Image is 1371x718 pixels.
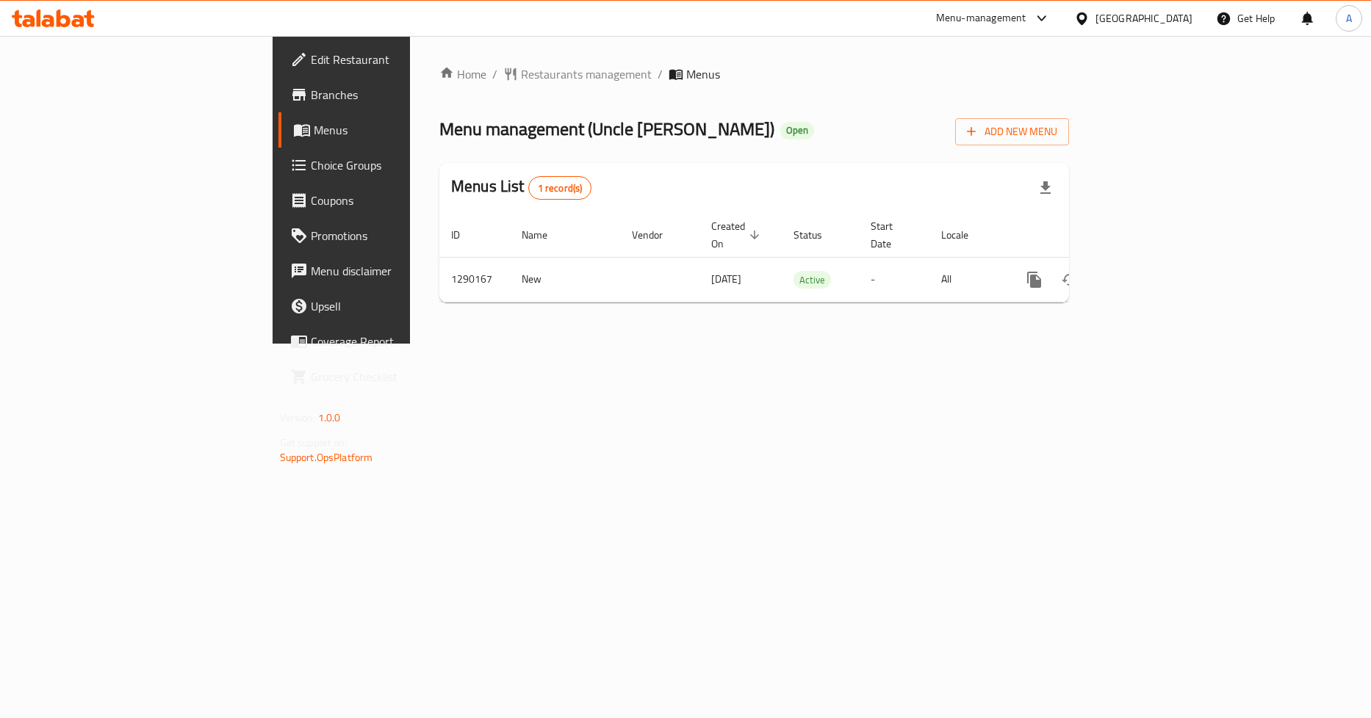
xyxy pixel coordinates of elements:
[278,359,502,394] a: Grocery Checklist
[929,257,1005,302] td: All
[451,175,591,200] h2: Menus List
[967,123,1057,141] span: Add New Menu
[794,272,831,289] span: Active
[314,121,490,139] span: Menus
[311,156,490,174] span: Choice Groups
[278,183,502,218] a: Coupons
[311,227,490,244] span: Promotions
[711,217,764,253] span: Created On
[278,218,502,253] a: Promotions
[451,226,479,244] span: ID
[503,65,652,83] a: Restaurants management
[510,257,620,302] td: New
[1028,170,1063,206] div: Export file
[711,269,741,289] span: [DATE]
[1052,262,1087,297] button: Change Status
[439,213,1170,302] table: enhanced table
[311,86,490,104] span: Branches
[280,448,373,467] a: Support.OpsPlatform
[941,226,987,244] span: Locale
[311,333,490,350] span: Coverage Report
[278,289,502,324] a: Upsell
[780,124,814,137] span: Open
[318,408,341,427] span: 1.0.0
[439,112,774,145] span: Menu management ( Uncle [PERSON_NAME] )
[278,148,502,183] a: Choice Groups
[311,297,490,315] span: Upsell
[521,65,652,83] span: Restaurants management
[280,433,348,452] span: Get support on:
[686,65,720,83] span: Menus
[1017,262,1052,297] button: more
[439,65,1069,83] nav: breadcrumb
[871,217,912,253] span: Start Date
[278,324,502,359] a: Coverage Report
[1005,213,1170,258] th: Actions
[278,112,502,148] a: Menus
[522,226,566,244] span: Name
[529,181,591,195] span: 1 record(s)
[794,226,841,244] span: Status
[1346,10,1352,26] span: A
[528,176,592,200] div: Total records count
[632,226,682,244] span: Vendor
[278,42,502,77] a: Edit Restaurant
[859,257,929,302] td: -
[311,192,490,209] span: Coupons
[311,262,490,280] span: Menu disclaimer
[955,118,1069,145] button: Add New Menu
[1095,10,1192,26] div: [GEOGRAPHIC_DATA]
[278,77,502,112] a: Branches
[280,408,316,427] span: Version:
[794,271,831,289] div: Active
[780,122,814,139] div: Open
[936,10,1026,27] div: Menu-management
[278,253,502,289] a: Menu disclaimer
[311,368,490,385] span: Grocery Checklist
[658,65,663,83] li: /
[311,51,490,68] span: Edit Restaurant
